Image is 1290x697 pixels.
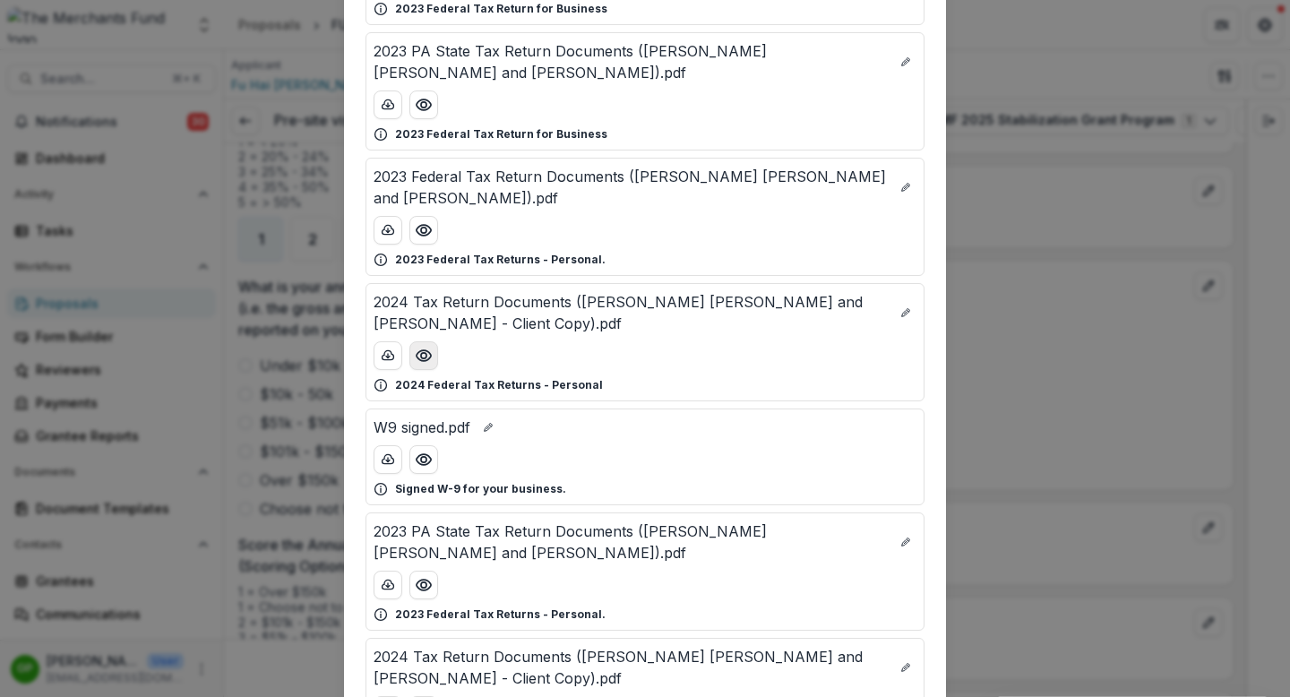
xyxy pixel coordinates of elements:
button: edit-file-name [895,176,916,198]
p: 2023 Federal Tax Returns - Personal. [395,252,606,268]
button: edit-file-name [895,531,916,553]
p: 2023 Federal Tax Return Documents ([PERSON_NAME] [PERSON_NAME] and [PERSON_NAME]).pdf [374,166,888,209]
p: 2023 Federal Tax Returns - Personal. [395,607,606,623]
p: 2024 Federal Tax Returns - Personal [395,377,603,393]
button: Preview 2024 Tax Return Documents (Zhao Ke Lin and Yu Fang - Client Copy).pdf [409,341,438,370]
button: download-button [374,341,402,370]
button: download-button [374,571,402,599]
button: edit-file-name [895,302,916,323]
button: edit-file-name [895,51,916,73]
button: Preview 2023 PA State Tax Return Documents (Zhao Ke Lin and Yu Fang).pdf [409,90,438,119]
p: 2024 Tax Return Documents ([PERSON_NAME] [PERSON_NAME] and [PERSON_NAME] - Client Copy).pdf [374,646,888,689]
p: 2023 Federal Tax Return for Business [395,1,607,17]
button: download-button [374,445,402,474]
button: download-button [374,90,402,119]
p: 2023 Federal Tax Return for Business [395,126,607,142]
p: W9 signed.pdf [374,417,470,438]
button: Preview 2023 PA State Tax Return Documents (Zhao Ke Lin and Yu Fang).pdf [409,571,438,599]
p: 2023 PA State Tax Return Documents ([PERSON_NAME] [PERSON_NAME] and [PERSON_NAME]).pdf [374,521,888,564]
p: 2023 PA State Tax Return Documents ([PERSON_NAME] [PERSON_NAME] and [PERSON_NAME]).pdf [374,40,888,83]
button: Preview W9 signed.pdf [409,445,438,474]
button: Preview 2023 Federal Tax Return Documents (Zhao Ke Lin and Yu Fang).pdf [409,216,438,245]
p: Signed W-9 for your business. [395,481,566,497]
button: edit-file-name [895,657,916,678]
button: edit-file-name [477,417,499,438]
button: download-button [374,216,402,245]
p: 2024 Tax Return Documents ([PERSON_NAME] [PERSON_NAME] and [PERSON_NAME] - Client Copy).pdf [374,291,888,334]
